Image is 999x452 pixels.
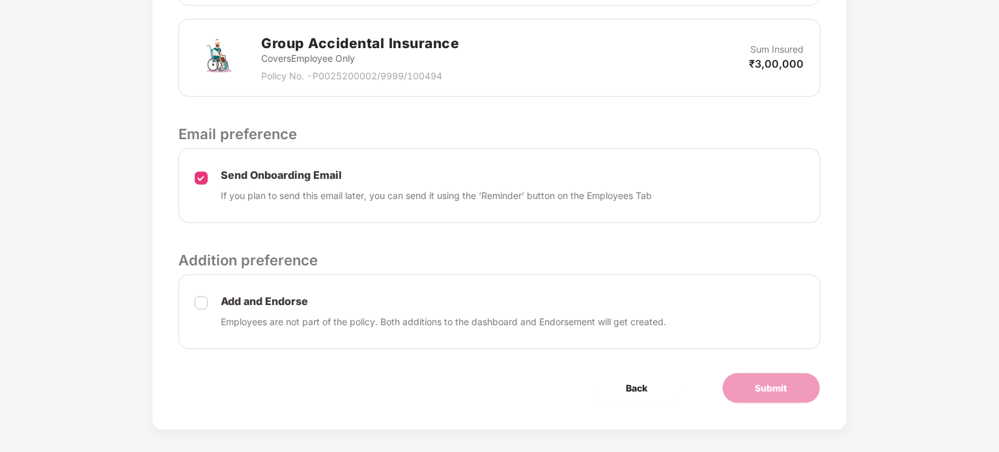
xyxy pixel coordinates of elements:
p: If you plan to send this email later, you can send it using the ‘Reminder’ button on the Employee... [221,189,652,203]
p: Addition preference [178,249,820,271]
p: Email preference [178,123,820,145]
p: Send Onboarding Email [221,168,652,182]
p: Policy No. - P0025200002/9999/100494 [261,69,459,83]
p: ₹3,00,000 [750,57,804,71]
span: Back [626,381,648,395]
button: Back [594,373,681,404]
p: Employees are not part of the policy. Both additions to the dashboard and Endorsement will get cr... [221,315,666,329]
h2: Group Accidental Insurance [261,33,459,54]
img: svg+xml;base64,PHN2ZyB4bWxucz0iaHR0cDovL3d3dy53My5vcmcvMjAwMC9zdmciIHdpZHRoPSI3MiIgaGVpZ2h0PSI3Mi... [195,34,242,81]
p: Add and Endorse [221,295,666,308]
p: Covers Employee Only [261,51,459,66]
p: Sum Insured [751,42,804,57]
button: Submit [722,373,821,404]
